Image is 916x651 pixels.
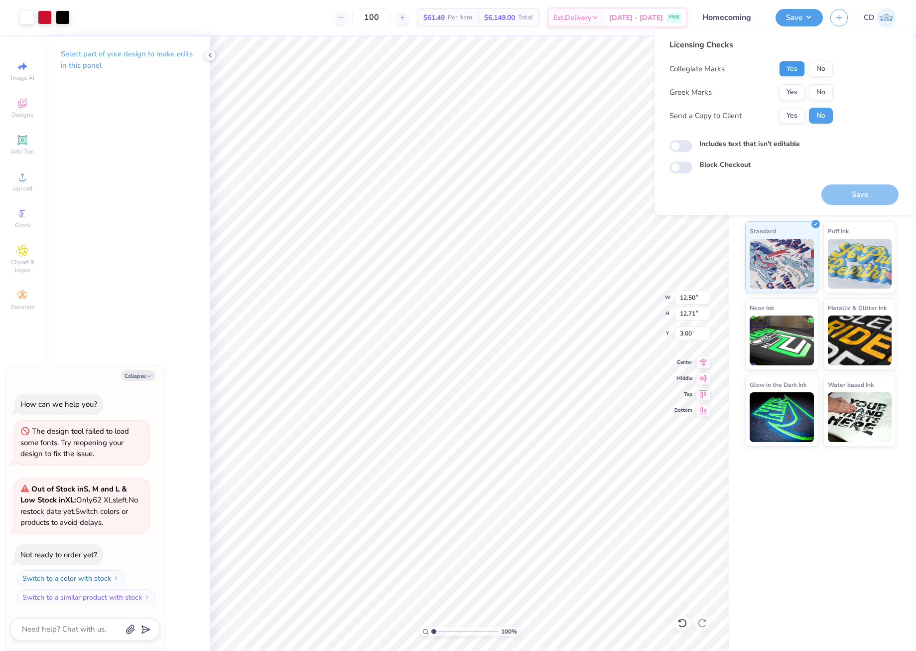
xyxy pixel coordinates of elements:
[809,61,833,77] button: No
[877,8,896,27] img: Cedric Diasanta
[674,391,692,398] span: Top
[122,370,155,381] button: Collapse
[12,184,32,192] span: Upload
[669,39,833,51] div: Licensing Checks
[423,12,445,23] span: $61.49
[828,303,887,313] span: Metallic & Glitter Ink
[750,226,776,236] span: Standard
[20,495,138,516] span: No restock date yet.
[776,9,823,26] button: Save
[501,627,517,636] span: 100 %
[11,111,33,119] span: Designs
[20,550,97,560] div: Not ready to order yet?
[669,63,725,75] div: Collegiate Marks
[750,316,814,365] img: Neon Ink
[674,407,692,414] span: Bottom
[864,12,874,23] span: CD
[518,12,533,23] span: Total
[828,379,874,390] span: Water based Ink
[61,48,194,71] p: Select part of your design to make edits in this panel
[699,139,800,149] label: Includes text that isn't editable
[750,392,814,442] img: Glow in the Dark Ink
[11,74,34,82] span: Image AI
[113,575,119,581] img: Switch to a color with stock
[5,258,40,274] span: Clipart & logos
[674,375,692,382] span: Middle
[20,484,138,528] span: Only 62 XLs left. Switch colors or products to avoid delays.
[750,379,806,390] span: Glow in the Dark Ink
[17,570,125,586] button: Switch to a color with stock
[779,61,805,77] button: Yes
[750,239,814,289] img: Standard
[10,148,34,156] span: Add Text
[17,589,155,605] button: Switch to a similar product with stock
[809,84,833,100] button: No
[699,160,751,170] label: Block Checkout
[15,221,30,229] span: Greek
[695,7,768,27] input: Untitled Design
[144,594,150,600] img: Switch to a similar product with stock
[352,8,391,26] input: – –
[553,12,591,23] span: Est. Delivery
[750,303,774,313] span: Neon Ink
[31,484,122,494] strong: Out of Stock in S, M and L
[20,399,97,409] div: How can we help you?
[669,110,742,122] div: Send a Copy to Client
[779,108,805,124] button: Yes
[828,392,892,442] img: Water based Ink
[669,87,712,98] div: Greek Marks
[448,12,472,23] span: Per Item
[669,14,679,21] span: FREE
[864,8,896,27] a: CD
[828,239,892,289] img: Puff Ink
[809,108,833,124] button: No
[20,426,129,459] div: The design tool failed to load some fonts. Try reopening your design to fix the issue.
[674,359,692,366] span: Center
[828,316,892,365] img: Metallic & Glitter Ink
[484,12,515,23] span: $6,149.00
[10,303,34,311] span: Decorate
[609,12,663,23] span: [DATE] - [DATE]
[828,226,849,236] span: Puff Ink
[779,84,805,100] button: Yes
